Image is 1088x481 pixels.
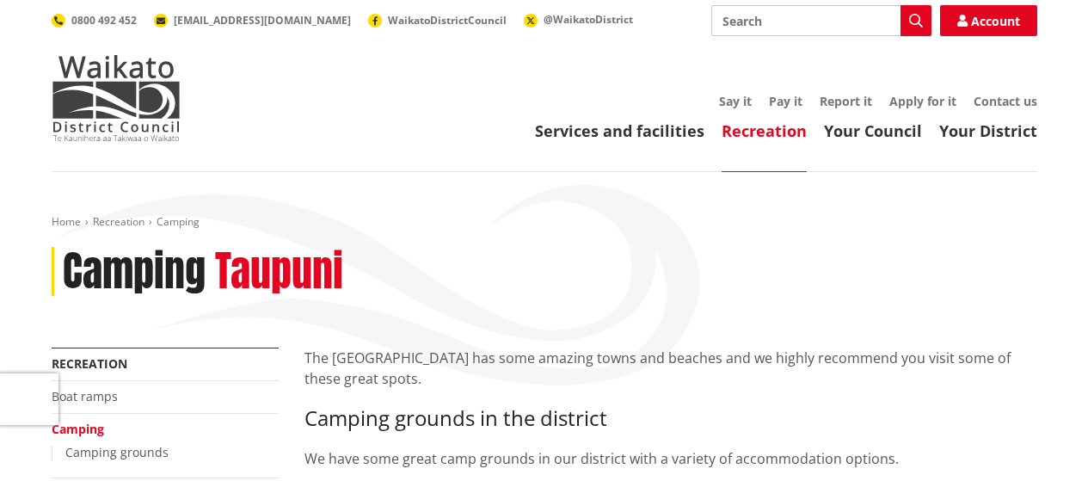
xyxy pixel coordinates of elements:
[544,12,633,27] span: @WaikatoDistrict
[63,247,206,297] h1: Camping
[52,388,118,404] a: Boat ramps
[535,120,704,141] a: Services and facilities
[368,13,507,28] a: WaikatoDistrictCouncil
[52,421,104,437] a: Camping
[820,93,872,109] a: Report it
[52,215,1037,230] nav: breadcrumb
[711,5,931,36] input: Search input
[52,214,81,229] a: Home
[889,93,956,109] a: Apply for it
[388,13,507,28] span: WaikatoDistrictCouncil
[524,12,633,27] a: @WaikatoDistrict
[65,444,169,460] a: Camping grounds
[824,120,922,141] a: Your Council
[52,355,127,372] a: Recreation
[93,214,144,229] a: Recreation
[157,214,200,229] span: Camping
[769,93,802,109] a: Pay it
[974,93,1037,109] a: Contact us
[304,348,1037,389] p: The [GEOGRAPHIC_DATA] has some amazing towns and beaches and we highly recommend you visit some o...
[71,13,137,28] span: 0800 492 452
[940,5,1037,36] a: Account
[215,247,343,297] h2: Taupuni
[939,120,1037,141] a: Your District
[154,13,351,28] a: [EMAIL_ADDRESS][DOMAIN_NAME]
[304,448,1037,469] p: We have some great camp grounds in our district with a variety of accommodation options.
[719,93,752,109] a: Say it
[52,13,137,28] a: 0800 492 452
[52,55,181,141] img: Waikato District Council - Te Kaunihera aa Takiwaa o Waikato
[174,13,351,28] span: [EMAIL_ADDRESS][DOMAIN_NAME]
[304,406,1037,431] h3: Camping grounds in the district
[722,120,807,141] a: Recreation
